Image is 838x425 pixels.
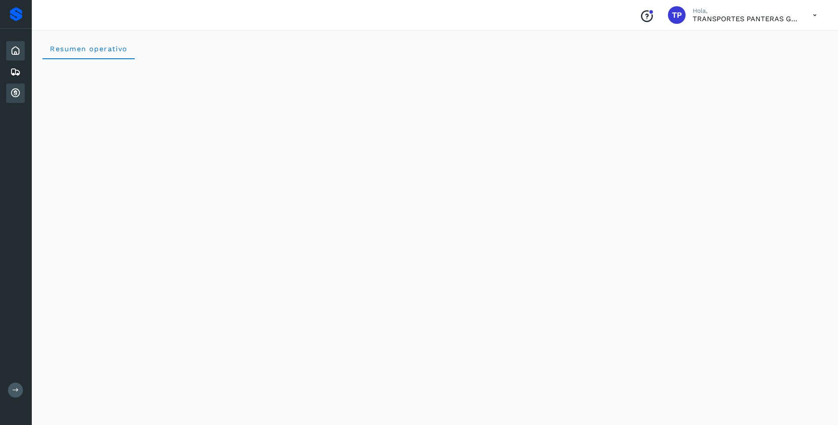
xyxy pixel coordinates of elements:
[49,45,128,53] span: Resumen operativo
[6,41,25,61] div: Inicio
[693,7,799,15] p: Hola,
[6,62,25,82] div: Embarques
[6,83,25,103] div: Cuentas por cobrar
[693,15,799,23] p: TRANSPORTES PANTERAS GAPO S.A. DE C.V.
